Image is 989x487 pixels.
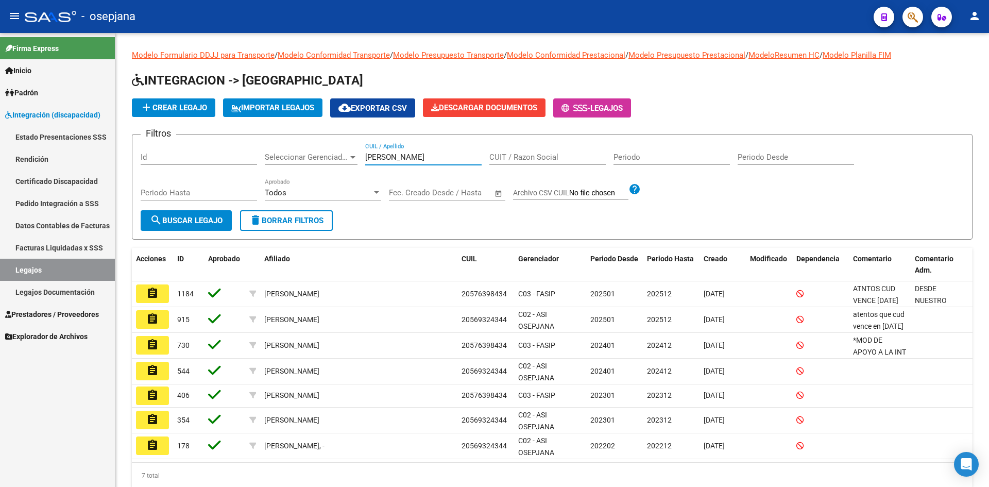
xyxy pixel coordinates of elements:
mat-icon: assignment [146,364,159,377]
button: Buscar Legajo [141,210,232,231]
span: Afiliado [264,255,290,263]
div: [PERSON_NAME] [264,414,319,426]
datatable-header-cell: ID [173,248,204,282]
datatable-header-cell: CUIL [457,248,514,282]
span: Dependencia [796,255,840,263]
span: Periodo Hasta [647,255,694,263]
div: [PERSON_NAME] [264,390,319,401]
span: Acciones [136,255,166,263]
datatable-header-cell: Creado [700,248,746,282]
span: Gerenciador [518,255,559,263]
a: Modelo Presupuesto Transporte [393,51,504,60]
span: Padrón [5,87,38,98]
a: Modelo Formulario DDJJ para Transporte [132,51,275,60]
span: INTEGRACION -> [GEOGRAPHIC_DATA] [132,73,363,88]
datatable-header-cell: Dependencia [792,248,849,282]
span: C02 - ASI OSEPJANA [518,362,554,382]
span: 202501 [590,315,615,324]
span: C02 - ASI OSEPJANA [518,310,554,330]
span: [DATE] [704,442,725,450]
span: 202301 [590,391,615,399]
div: [PERSON_NAME] [264,288,319,300]
span: Borrar Filtros [249,216,323,225]
input: Archivo CSV CUIL [569,189,628,198]
button: Crear Legajo [132,98,215,117]
span: Crear Legajo [140,103,207,112]
mat-icon: search [150,214,162,226]
span: 20576398434 [462,391,507,399]
a: Modelo Planilla FIM [823,51,891,60]
datatable-header-cell: Comentario [849,248,911,282]
datatable-header-cell: Modificado [746,248,792,282]
mat-icon: menu [8,10,21,22]
span: Explorador de Archivos [5,331,88,342]
mat-icon: assignment [146,389,159,401]
span: Legajos [590,104,623,113]
span: [DATE] [704,290,725,298]
div: [PERSON_NAME] [264,365,319,377]
span: Exportar CSV [338,104,407,113]
datatable-header-cell: Periodo Hasta [643,248,700,282]
h3: Filtros [141,126,176,141]
span: 406 [177,391,190,399]
div: [PERSON_NAME] [264,340,319,351]
mat-icon: assignment [146,339,159,351]
a: Modelo Conformidad Transporte [278,51,390,60]
mat-icon: cloud_download [338,102,351,114]
span: Comentario Adm. [915,255,953,275]
span: Modificado [750,255,787,263]
span: Comentario [853,255,892,263]
span: 20569324344 [462,315,507,324]
div: [PERSON_NAME], - [264,440,325,452]
span: 202312 [647,391,672,399]
button: Open calendar [493,188,505,199]
input: Fecha inicio [389,188,431,197]
mat-icon: assignment [146,287,159,299]
span: atentos que cud vence en julio 2025 [853,310,905,330]
button: Exportar CSV [330,98,415,117]
span: 1184 [177,290,194,298]
span: ATNTOS CUD VENCE 04/10/2025 (AVISARON DE AFILICIONES SE DIO DE BAJA A FINES DE FEBRERO) [853,284,905,363]
span: Buscar Legajo [150,216,223,225]
mat-icon: assignment [146,439,159,451]
span: Todos [265,188,286,197]
a: Modelo Conformidad Prestacional [507,51,625,60]
span: 202312 [647,416,672,424]
mat-icon: add [140,101,152,113]
span: C03 - FASIP [518,290,555,298]
span: 202501 [590,290,615,298]
mat-icon: person [968,10,981,22]
datatable-header-cell: Periodo Desde [586,248,643,282]
span: [DATE] [704,367,725,375]
a: Modelo Presupuesto Prestacional [628,51,745,60]
span: ID [177,255,184,263]
span: 202212 [647,442,672,450]
mat-icon: help [628,183,641,195]
mat-icon: assignment [146,413,159,426]
span: [DATE] [704,391,725,399]
div: [PERSON_NAME] [264,314,319,326]
button: -Legajos [553,98,631,117]
span: [DATE] [704,416,725,424]
span: 20576398434 [462,341,507,349]
mat-icon: assignment [146,313,159,325]
span: 202401 [590,341,615,349]
span: 544 [177,367,190,375]
button: Descargar Documentos [423,98,545,117]
span: 20569324344 [462,367,507,375]
span: 20576398434 [462,290,507,298]
span: Inicio [5,65,31,76]
span: 202401 [590,367,615,375]
span: C03 - FASIP [518,391,555,399]
span: 20569324344 [462,442,507,450]
span: 730 [177,341,190,349]
a: ModeloResumen HC [748,51,820,60]
span: Prestadores / Proveedores [5,309,99,320]
span: - [561,104,590,113]
span: 915 [177,315,190,324]
span: 202412 [647,367,672,375]
input: Fecha fin [440,188,490,197]
span: Archivo CSV CUIL [513,189,569,197]
span: Seleccionar Gerenciador [265,153,348,162]
span: 202301 [590,416,615,424]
